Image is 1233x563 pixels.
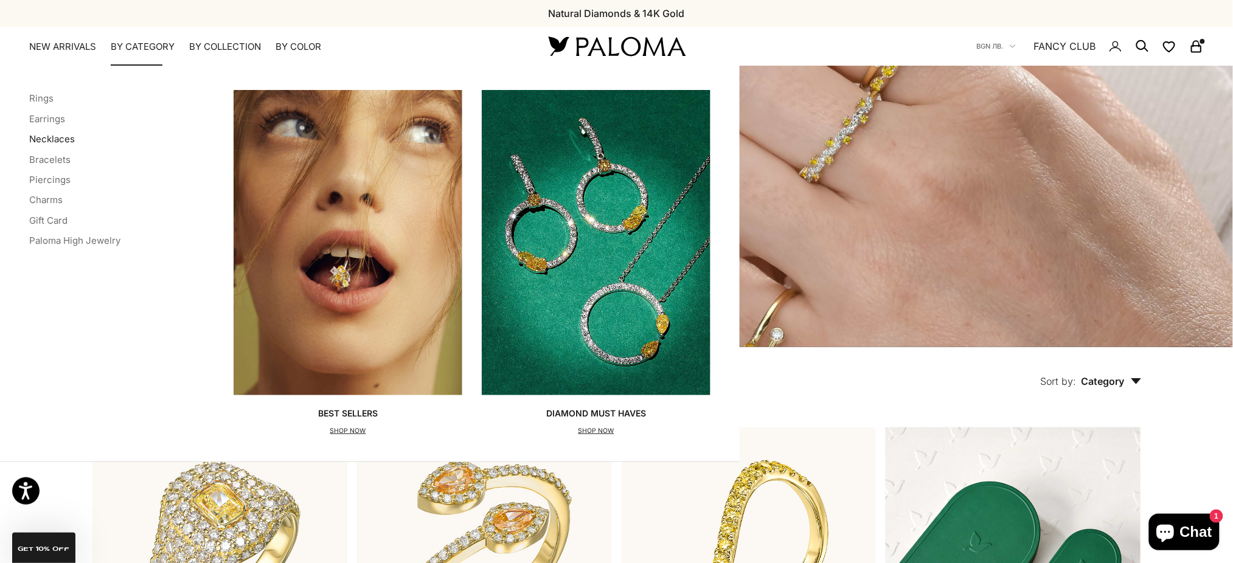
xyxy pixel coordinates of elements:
[1145,514,1223,553] inbox-online-store-chat: Shopify online store chat
[546,425,646,437] p: SHOP NOW
[189,41,261,53] summary: By Collection
[29,92,54,104] a: Rings
[318,425,378,437] p: SHOP NOW
[977,27,1204,66] nav: Secondary navigation
[1082,375,1142,387] span: Category
[234,90,462,437] a: Best SellersSHOP NOW
[29,113,65,125] a: Earrings
[29,174,71,185] a: Piercings
[977,41,1004,52] span: BGN лв.
[111,41,175,53] summary: By Category
[29,154,71,165] a: Bracelets
[1041,375,1077,387] span: Sort by:
[318,407,378,420] p: Best Sellers
[29,133,75,145] a: Necklaces
[1013,347,1170,398] button: Sort by: Category
[12,533,75,563] div: GET 10% Off
[276,41,321,53] summary: By Color
[29,194,63,206] a: Charms
[29,41,519,53] nav: Primary navigation
[549,5,685,21] p: Natural Diamonds & 14K Gold
[977,41,1016,52] button: BGN лв.
[29,41,96,53] a: NEW ARRIVALS
[1034,38,1096,54] a: FANCY CLUB
[546,407,646,420] p: Diamond Must Haves
[29,215,68,226] a: Gift Card
[18,546,70,552] span: GET 10% Off
[29,235,120,246] a: Paloma High Jewelry
[482,90,710,437] a: Diamond Must HavesSHOP NOW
